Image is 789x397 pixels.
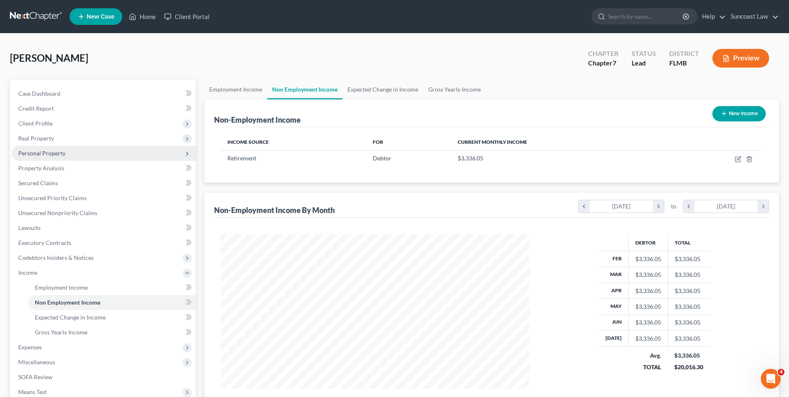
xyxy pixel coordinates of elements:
td: $3,336.05 [668,299,710,315]
span: Employment Income [35,284,88,291]
span: $3,336.05 [458,155,483,162]
span: Secured Claims [18,179,58,186]
span: Gross Yearly Income [35,329,87,336]
a: Unsecured Priority Claims [12,191,196,206]
div: Chapter [588,49,618,58]
div: [DATE] [590,200,653,213]
span: SOFA Review [18,373,53,380]
i: chevron_right [758,200,769,213]
div: [DATE] [695,200,758,213]
iframe: Intercom live chat [761,369,781,389]
div: TOTAL [635,363,661,371]
td: $3,336.05 [668,315,710,330]
td: $3,336.05 [668,331,710,346]
a: Case Dashboard [12,86,196,101]
span: Income Source [227,139,269,145]
a: Expected Change in Income [28,310,196,325]
span: Unsecured Priority Claims [18,194,87,201]
span: Miscellaneous [18,358,55,366]
th: May [599,299,629,315]
span: New Case [87,14,114,20]
span: Executory Contracts [18,239,71,246]
th: Jun [599,315,629,330]
span: Case Dashboard [18,90,60,97]
span: Credit Report [18,105,54,112]
span: Income [18,269,37,276]
span: 7 [613,59,616,67]
div: Chapter [588,58,618,68]
span: 4 [778,369,784,375]
span: Real Property [18,135,54,142]
th: [DATE] [599,331,629,346]
a: Client Portal [160,9,214,24]
span: Current Monthly Income [458,139,527,145]
a: Unsecured Nonpriority Claims [12,206,196,220]
div: Non-Employment Income [214,115,301,125]
div: Avg. [635,351,661,360]
a: Executory Contracts [12,235,196,250]
a: Non Employment Income [267,80,343,99]
span: Expected Change in Income [35,314,106,321]
a: Employment Income [28,280,196,295]
div: Lead [632,58,656,68]
span: Personal Property [18,150,65,157]
span: Codebtors Insiders & Notices [18,254,94,261]
a: Home [125,9,160,24]
div: $3,336.05 [674,351,703,360]
th: Apr [599,283,629,298]
span: [PERSON_NAME] [10,52,88,64]
a: Help [698,9,726,24]
div: $3,336.05 [635,255,661,263]
div: $3,336.05 [635,287,661,295]
div: $3,336.05 [635,318,661,327]
td: $3,336.05 [668,251,710,267]
span: For [373,139,383,145]
a: Secured Claims [12,176,196,191]
span: Retirement [227,155,256,162]
div: $3,336.05 [635,334,661,343]
th: Total [668,234,710,251]
a: Expected Change in Income [343,80,423,99]
span: Debtor [373,155,391,162]
div: $20,016.30 [674,363,703,371]
div: FLMB [669,58,699,68]
td: $3,336.05 [668,283,710,298]
div: Non-Employment Income By Month [214,205,335,215]
span: Expenses [18,344,42,351]
td: $3,336.05 [668,267,710,283]
i: chevron_right [653,200,664,213]
a: Suncoast Law [726,9,779,24]
div: District [669,49,699,58]
th: Feb [599,251,629,267]
span: Means Test [18,388,47,395]
div: $3,336.05 [635,271,661,279]
th: Debtor [628,234,668,251]
a: SOFA Review [12,370,196,385]
i: chevron_left [579,200,590,213]
i: chevron_left [683,200,695,213]
span: Non Employment Income [35,299,100,306]
a: Non Employment Income [28,295,196,310]
span: Lawsuits [18,224,41,231]
th: Mar [599,267,629,283]
span: Property Analysis [18,165,64,172]
div: Status [632,49,656,58]
span: Client Profile [18,120,53,127]
span: Unsecured Nonpriority Claims [18,209,97,216]
a: Employment Income [204,80,267,99]
a: Lawsuits [12,220,196,235]
input: Search by name... [608,9,684,24]
a: Property Analysis [12,161,196,176]
a: Credit Report [12,101,196,116]
a: Gross Yearly Income [28,325,196,340]
button: Preview [712,49,769,68]
button: New Income [712,106,766,121]
a: Gross Yearly Income [423,80,486,99]
div: $3,336.05 [635,303,661,311]
span: to [671,202,676,211]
